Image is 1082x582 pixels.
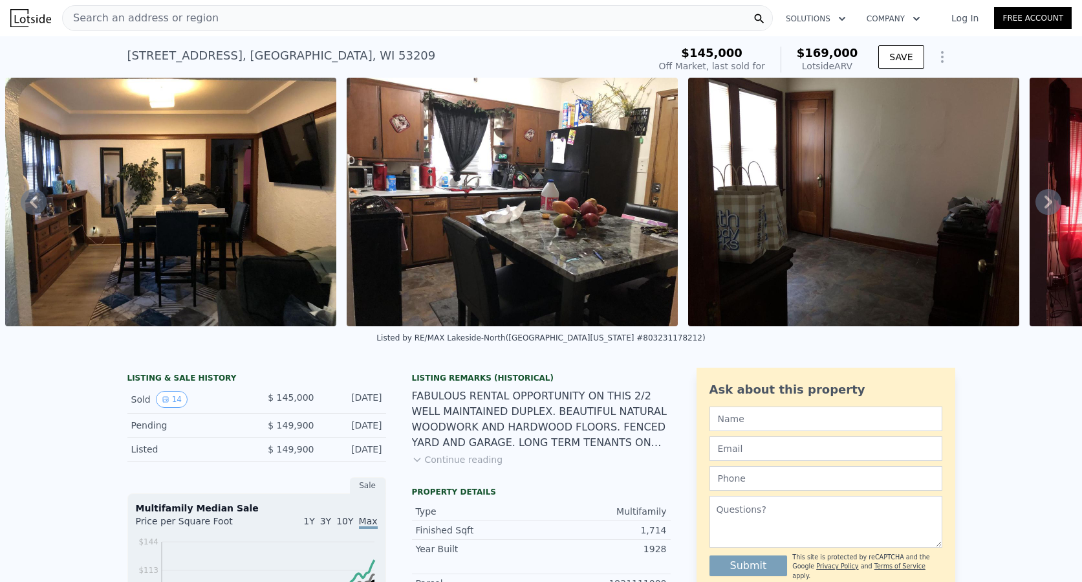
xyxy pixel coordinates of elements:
span: $169,000 [797,46,858,60]
button: SAVE [878,45,924,69]
img: Sale: 152680651 Parcel: 122922531 [688,78,1019,326]
div: This site is protected by reCAPTCHA and the Google and apply. [792,553,942,581]
div: Price per Square Foot [136,515,257,535]
span: $ 149,900 [268,420,314,431]
div: [DATE] [325,419,382,432]
div: 1,714 [541,524,667,537]
tspan: $144 [138,537,158,546]
input: Name [709,407,942,431]
span: 1Y [303,516,314,526]
button: Show Options [929,44,955,70]
button: Solutions [775,7,856,30]
span: $ 149,900 [268,444,314,454]
div: Pending [131,419,246,432]
div: Sold [131,391,246,408]
a: Privacy Policy [816,563,858,570]
div: Multifamily Median Sale [136,502,378,515]
span: 3Y [320,516,331,526]
div: Year Built [416,543,541,555]
div: Property details [412,487,671,497]
div: [DATE] [325,443,382,456]
img: Sale: 152680651 Parcel: 122922531 [5,78,336,326]
button: Company [856,7,931,30]
div: 1928 [541,543,667,555]
button: View historical data [156,391,188,408]
div: Listing Remarks (Historical) [412,373,671,383]
button: Continue reading [412,453,503,466]
a: Free Account [994,7,1072,29]
span: Search an address or region [63,10,219,26]
div: Type [416,505,541,518]
span: $145,000 [681,46,742,60]
input: Phone [709,466,942,491]
span: $ 145,000 [268,392,314,403]
div: Listed by RE/MAX Lakeside-North ([GEOGRAPHIC_DATA][US_STATE] #803231178212) [376,333,705,342]
a: Terms of Service [874,563,925,570]
div: Ask about this property [709,381,942,399]
div: LISTING & SALE HISTORY [127,373,386,386]
div: Off Market, last sold for [659,60,765,73]
input: Email [709,436,942,461]
div: Listed [131,443,246,456]
a: Log In [936,12,994,25]
div: [DATE] [325,391,382,408]
span: 10Y [336,516,353,526]
div: Multifamily [541,505,667,518]
button: Submit [709,555,788,576]
tspan: $113 [138,566,158,575]
div: Finished Sqft [416,524,541,537]
div: Lotside ARV [797,60,858,73]
div: [STREET_ADDRESS] , [GEOGRAPHIC_DATA] , WI 53209 [127,47,436,65]
div: Sale [350,477,386,494]
span: Max [359,516,378,529]
img: Sale: 152680651 Parcel: 122922531 [347,78,678,326]
div: FABULOUS RENTAL OPPORTUNITY ON THIS 2/2 WELL MAINTAINED DUPLEX. BEAUTIFUL NATURAL WOODWORK AND HA... [412,388,671,451]
img: Lotside [10,9,51,27]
